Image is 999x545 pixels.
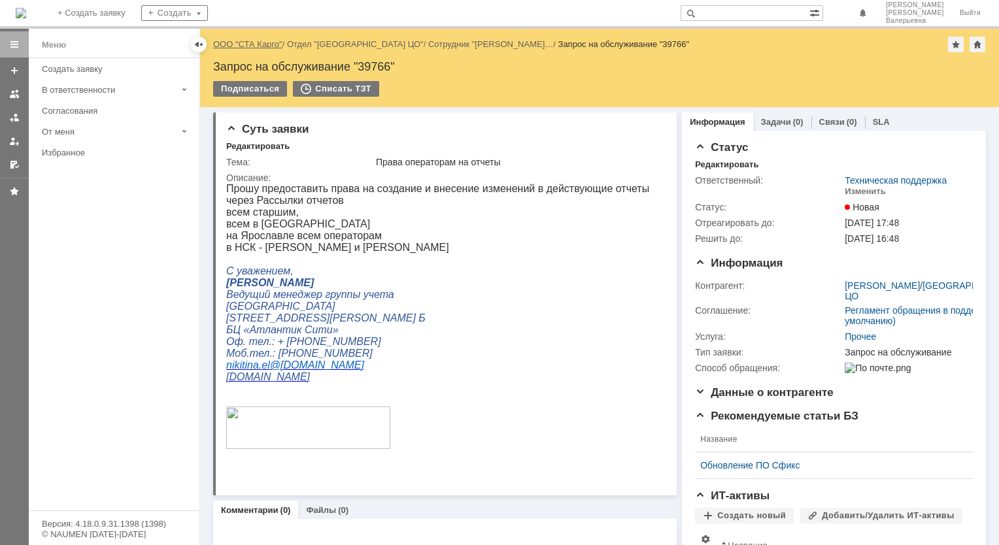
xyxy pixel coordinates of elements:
a: Создать заявку [37,59,196,79]
span: ИТ-активы [695,489,770,502]
a: Перейти на домашнюю страницу [16,8,26,18]
div: Запрос на обслуживание "39766" [558,39,690,49]
div: Скрыть меню [191,37,207,52]
div: Согласования [42,106,191,116]
div: Ответственный: [695,175,842,186]
div: Описание: [226,173,662,183]
div: Сделать домашней страницей [970,37,985,52]
span: [DATE] 17:48 [845,218,899,228]
img: По почте.png [845,363,911,373]
div: Тип заявки: [695,347,842,357]
a: Задачи [761,117,791,127]
a: Комментарии [221,505,279,515]
a: Заявки на командах [4,84,25,105]
a: Прочее [845,331,876,342]
div: Запрос на обслуживание "39766" [213,60,986,73]
div: Отреагировать до: [695,218,842,228]
span: Информация [695,257,783,269]
div: Услуга: [695,331,842,342]
div: Изменить [845,186,886,197]
a: SLA [873,117,890,127]
a: Создать заявку [4,60,25,81]
div: (0) [847,117,857,127]
img: logo [16,8,26,18]
div: Избранное [42,148,177,157]
a: Заявки в моей ответственности [4,107,25,128]
span: Данные о контрагенте [695,386,834,399]
a: Мои заявки [4,131,25,152]
div: Версия: 4.18.0.9.31.1398 (1398) [42,520,186,528]
div: Редактировать [226,141,290,152]
a: Отдел "[GEOGRAPHIC_DATA] ЦО" [287,39,424,49]
span: . [33,176,35,188]
div: Добавить в избранное [948,37,964,52]
div: От меня [42,127,177,137]
span: Суть заявки [226,123,309,135]
a: Согласования [37,101,196,121]
div: В ответственности [42,85,177,95]
a: ООО "СТА Карго" [213,39,282,49]
div: / [287,39,428,49]
a: Мои согласования [4,154,25,175]
div: Права операторам на отчеты [376,157,659,167]
span: @[DOMAIN_NAME] [44,176,138,188]
div: Меню [42,37,66,53]
span: [PERSON_NAME] [886,1,944,9]
div: Контрагент: [695,280,842,291]
div: Статус: [695,202,842,212]
span: Настройки [700,534,711,544]
a: Связи [819,117,845,127]
span: Новая [845,202,879,212]
span: Расширенный поиск [809,6,822,18]
a: Файлы [306,505,336,515]
div: / [213,39,287,49]
span: [DATE] 16:48 [845,233,899,244]
span: [PERSON_NAME] [886,9,944,17]
div: Тема: [226,157,373,167]
a: Информация [690,117,745,127]
div: Редактировать [695,159,758,170]
div: (0) [338,505,348,515]
div: Способ обращения: [695,363,842,373]
a: Техническая поддержка [845,175,947,186]
div: Создать [141,5,208,21]
div: Решить до: [695,233,842,244]
a: [PERSON_NAME] [845,280,920,291]
a: Обновление ПО Сфикс [700,460,957,471]
div: Создать заявку [42,64,191,74]
th: Название [695,427,962,452]
span: Рекомендуемые статьи БЗ [695,410,858,422]
a: Сотрудник "[PERSON_NAME]… [428,39,553,49]
span: Валерьевна [886,17,944,25]
div: (0) [280,505,291,515]
div: / [428,39,558,49]
span: Статус [695,141,748,154]
div: (0) [793,117,804,127]
div: Соглашение: [695,305,842,316]
div: © NAUMEN [DATE]-[DATE] [42,530,186,538]
span: el [35,176,43,188]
